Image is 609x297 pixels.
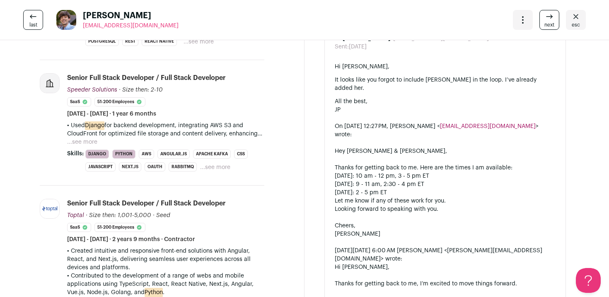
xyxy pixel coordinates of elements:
li: AWS [139,150,154,159]
div: Senior Full Stack Developer / Full Stack Developer [67,199,226,208]
img: company-logo-placeholder-414d4e2ec0e2ddebbe968bf319fdfe5acfe0c9b87f798d344e800bc9a89632a0.png [40,74,59,93]
span: Skills: [67,150,84,158]
span: Seed [156,212,170,218]
span: · Size then: 2-10 [119,87,163,93]
li: Apache Kafka [193,150,231,159]
li: Django [85,150,109,159]
div: Thanks for getting back to me. Here are the times I am available: [DATE]: 10 am - 12 pm, 3 - 5 pm... [335,155,556,205]
button: ...see more [200,163,230,171]
span: · [153,211,155,220]
p: All the best, JP [335,97,556,114]
p: Hi [PERSON_NAME], [335,63,556,71]
li: Next.js [119,162,141,171]
li: Angular.js [157,150,190,159]
li: SaaS [67,97,91,106]
div: [PERSON_NAME] [335,230,556,238]
dd: [DATE] [349,43,367,51]
li: REST [122,37,138,46]
div: Hey [PERSON_NAME] & [PERSON_NAME], [335,147,556,155]
span: Hi [PERSON_NAME], [335,264,389,270]
li: RabbitMQ [169,162,197,171]
li: JavaScript [85,162,116,171]
dt: Sent: [335,43,349,51]
div: [DATE][DATE] 6:00 AM [PERSON_NAME] < > wrote: [335,246,556,263]
li: 51-200 employees [94,97,145,106]
span: [DATE] - [DATE] · 2 years 9 months · Contractor [67,235,195,244]
mark: Python [145,288,163,297]
div: Senior Full Stack Developer / Full Stack Developer [67,73,226,82]
mark: Django [85,121,104,130]
li: 51-200 employees [94,223,145,232]
p: • Contributed to the development of a range of webs and mobile applications using TypeScript, Rea... [67,272,264,297]
div: On [DATE] 12:27 PM, [PERSON_NAME] < > wrote: [335,122,556,139]
span: Toptal [67,212,84,218]
a: Close [566,10,586,30]
span: · Size then: 1,001-5,000 [86,212,151,218]
li: SaaS [67,223,91,232]
span: [DATE] - [DATE] · 1 year 6 months [67,110,156,118]
span: Thanks for getting back to me, I’m excited to move things forward. [335,281,517,287]
span: esc [572,22,580,28]
span: [EMAIL_ADDRESS][DOMAIN_NAME] [83,23,179,29]
span: last [29,22,37,28]
span: [PERSON_NAME] [83,10,179,22]
a: next [539,10,559,30]
li: Python [112,150,135,159]
a: [EMAIL_ADDRESS][DOMAIN_NAME] [440,123,536,129]
button: ...see more [67,138,97,146]
li: CSS [234,150,248,159]
span: next [544,22,554,28]
a: last [23,10,43,30]
li: OAuth [145,162,165,171]
button: Open dropdown [513,10,533,30]
p: It looks like you forgot to include [PERSON_NAME] in the loop. I’ve already added her. [335,76,556,92]
p: • Created intuitive and responsive front-end solutions with Angular, React, and Next.js, deliveri... [67,247,264,272]
img: 6a6ea077c0df865680550030a510c423bdbdf1252f9958478a8a11b5f2539bd3.jpg [40,199,59,218]
iframe: Help Scout Beacon - Open [576,268,601,293]
li: PostgreSQL [85,37,119,46]
img: 3cfdb3575854aa8eba789baa39bdeee5fa304b997853e53bd9649ef003cb56a8.jpg [56,10,76,30]
a: [EMAIL_ADDRESS][DOMAIN_NAME] [83,22,179,30]
li: React Native [142,37,177,46]
span: Speeder Solutions [67,87,117,93]
button: ...see more [184,38,214,46]
p: • Used for backend development, integrating AWS S3 and CloudFront for optimized file storage and ... [67,121,264,138]
div: Looking forward to speaking with you. [335,205,556,213]
div: Cheers, [335,222,556,230]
